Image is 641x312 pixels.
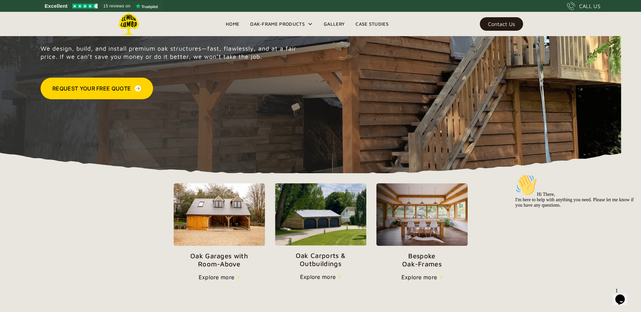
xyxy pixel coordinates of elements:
[45,2,68,10] span: Excellent
[3,3,124,36] div: 👋Hi There,I'm here to help with anything you need. Please let me know if you have any questions.
[135,3,158,9] img: Trustpilot logo
[579,2,600,10] div: CALL US
[41,1,163,11] a: See Lemon Lumba reviews on Trustpilot
[513,172,634,282] iframe: chat widget
[174,252,265,268] p: Oak Garages with Room-Above
[250,20,305,28] div: Oak-Frame Products
[3,3,24,24] img: :wave:
[401,273,443,281] a: Explore more
[300,273,336,281] div: Explore more
[103,2,130,10] span: 15 reviews on
[275,252,366,268] p: Oak Carports & Outbuildings
[199,273,235,281] div: Explore more
[174,183,265,268] a: Oak Garages withRoom-Above
[318,19,350,29] a: Gallery
[41,45,300,61] p: We design, build, and install premium oak structures—fast, flawlessly, and at a fair price. If we...
[567,2,600,10] a: CALL US
[72,4,98,8] img: Trustpilot 4.5 stars
[350,19,394,29] a: Case Studies
[480,17,523,31] a: Contact Us
[613,285,634,305] iframe: chat widget
[376,183,468,268] a: BespokeOak-Frames
[488,22,515,26] div: Contact Us
[300,273,341,281] a: Explore more
[220,19,245,29] a: Home
[376,252,468,268] p: Bespoke Oak-Frames
[3,20,121,36] span: Hi There, I'm here to help with anything you need. Please let me know if you have any questions.
[52,84,131,93] div: Request Your Free Quote
[401,273,437,281] div: Explore more
[199,273,240,281] a: Explore more
[275,183,366,268] a: Oak Carports &Outbuildings
[41,78,153,99] a: Request Your Free Quote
